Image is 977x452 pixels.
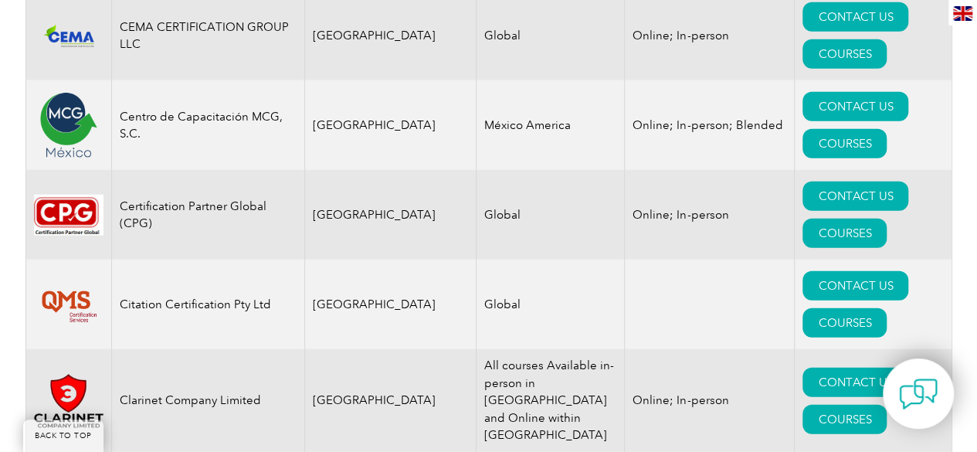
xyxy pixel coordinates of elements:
[111,170,304,260] td: Certification Partner Global (CPG)
[802,308,887,338] a: COURSES
[23,420,103,452] a: BACK TO TOP
[111,349,304,452] td: Clarinet Company Limited
[34,19,103,53] img: f4e4f87f-e3f1-ee11-904b-002248931104-logo.png
[802,2,908,32] a: CONTACT US
[477,260,625,349] td: Global
[953,6,972,21] img: en
[111,260,304,349] td: Citation Certification Pty Ltd
[802,219,887,248] a: COURSES
[34,90,103,160] img: 21edb52b-d01a-eb11-a813-000d3ae11abd-logo.png
[802,182,908,211] a: CONTACT US
[802,271,908,301] a: CONTACT US
[304,80,477,170] td: [GEOGRAPHIC_DATA]
[34,374,103,428] img: 8f5c878c-f82f-f011-8c4d-000d3acaf2fb-logo.png
[477,170,625,260] td: Global
[477,349,625,452] td: All courses Available in-person in [GEOGRAPHIC_DATA] and Online within [GEOGRAPHIC_DATA]
[304,349,477,452] td: [GEOGRAPHIC_DATA]
[802,39,887,69] a: COURSES
[304,170,477,260] td: [GEOGRAPHIC_DATA]
[625,349,795,452] td: Online; In-person
[34,195,103,236] img: feef57d9-ad92-e711-810d-c4346bc54034-logo.jpg
[625,80,795,170] td: Online; In-person; Blended
[802,368,908,397] a: CONTACT US
[304,260,477,349] td: [GEOGRAPHIC_DATA]
[802,92,908,121] a: CONTACT US
[34,279,103,331] img: 94b1e894-3e6f-eb11-a812-00224815377e-logo.png
[625,170,795,260] td: Online; In-person
[802,129,887,158] a: COURSES
[477,80,625,170] td: México America
[802,405,887,434] a: COURSES
[899,375,938,413] img: contact-chat.png
[111,80,304,170] td: Centro de Capacitación MCG, S.C.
